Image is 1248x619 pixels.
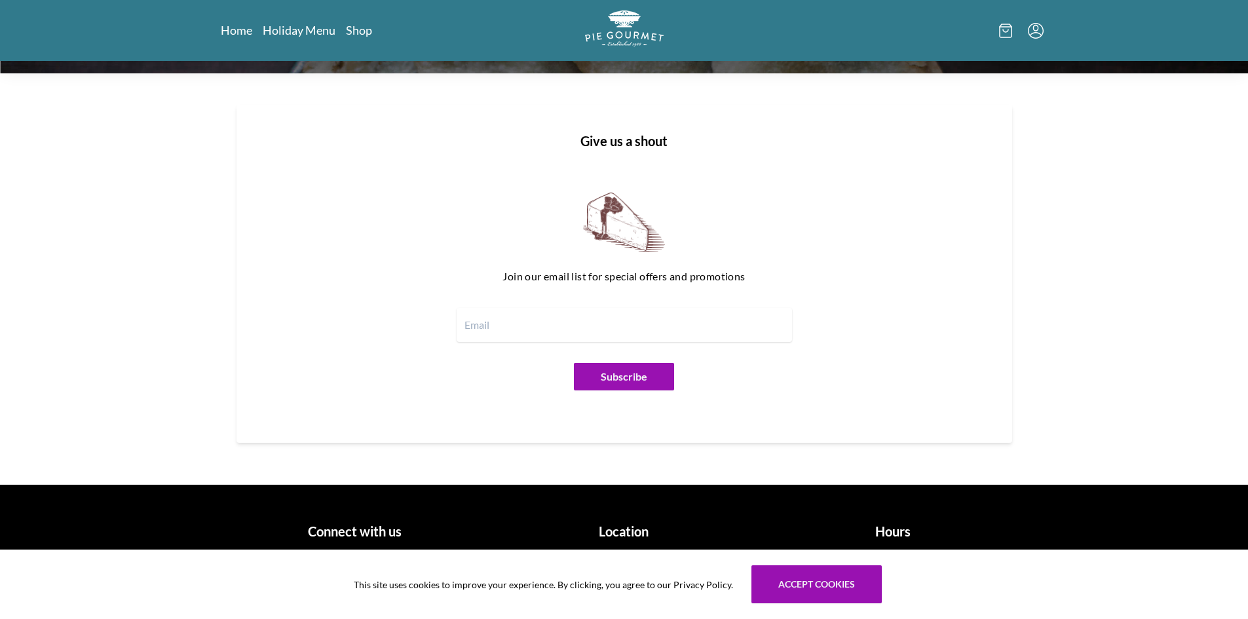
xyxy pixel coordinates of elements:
p: Join our email list for special offers and promotions [289,266,960,287]
input: Email [457,308,792,342]
h1: Connect with us [226,521,485,541]
h1: Give us a shout [257,131,991,151]
span: This site uses cookies to improve your experience. By clicking, you agree to our Privacy Policy. [354,578,733,591]
button: Subscribe [574,363,674,390]
button: Menu [1028,23,1044,39]
h1: Hours [764,521,1023,541]
img: newsletter [583,193,665,252]
a: Home [221,22,252,38]
h1: Location [495,521,753,541]
a: Logo [585,10,664,50]
img: logo [585,10,664,47]
button: Accept cookies [751,565,882,603]
a: Holiday Menu [263,22,335,38]
a: Shop [346,22,372,38]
